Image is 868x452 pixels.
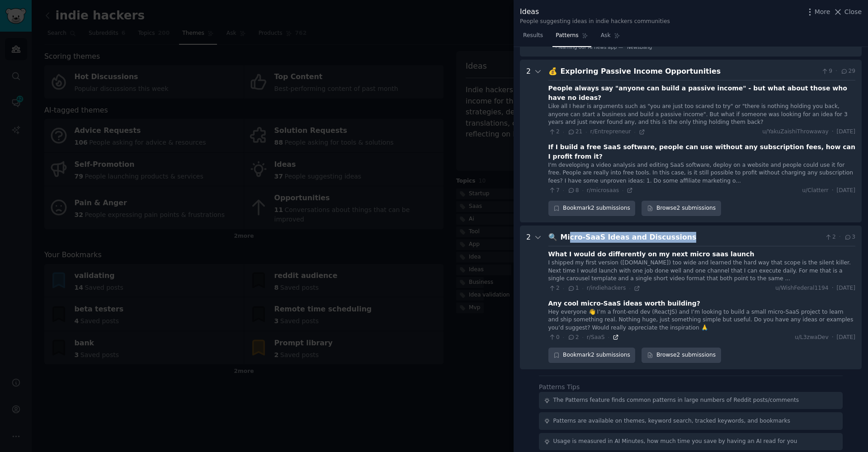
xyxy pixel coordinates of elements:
span: · [563,187,564,193]
div: Bookmark 2 submissions [548,201,636,216]
div: Any cool micro-SaaS ideas worth building? [548,299,700,308]
div: Ideas [520,6,670,18]
div: Hey everyone 👋 I’m a front-end dev (ReactJS) and I’m looking to build a small micro-SaaS project ... [548,308,855,332]
span: · [582,187,583,193]
span: 3 [844,233,855,241]
span: r/indiehackers [587,285,626,291]
span: 8 [567,187,579,195]
a: Patterns [552,28,591,47]
span: · [585,129,587,135]
div: Micro-SaaS Ideas and Discussions [561,232,821,243]
span: 💰 [548,67,557,75]
span: · [634,129,636,135]
span: · [582,334,583,340]
span: r/Entrepreneur [590,128,631,135]
span: 9 [821,67,832,75]
span: · [832,284,834,292]
span: · [608,334,609,340]
span: [DATE] [837,284,855,292]
span: 2 [825,233,836,241]
span: · [839,233,841,241]
a: Ask [598,28,623,47]
span: r/microsaas [587,187,619,193]
span: 0 [548,334,560,342]
span: [DATE] [837,128,855,136]
span: 2 [548,128,560,136]
span: [DATE] [837,334,855,342]
a: Results [520,28,546,47]
span: Close [844,7,862,17]
div: Bookmark 2 submissions [548,348,636,363]
span: u/L3zwaDev [795,334,829,342]
span: 1 [567,284,579,292]
div: People suggesting ideas in indie hackers communities [520,18,670,26]
span: · [563,334,564,340]
div: People always say "anyone can build a passive income" - but what about those who have no ideas? [548,84,855,103]
span: Patterns [556,32,578,40]
div: I'm developing a video analysis and editing SaaS software, deploy on a website and people could u... [548,161,855,185]
span: More [815,7,830,17]
span: 21 [567,128,582,136]
span: Ask [601,32,611,40]
div: Usage is measured in AI Minutes, how much time you save by having an AI read for you [553,438,797,446]
span: · [622,187,623,193]
span: Naming our AI news app — “NewsBang” [559,44,655,50]
div: Like all I hear is arguments such as "you are just too scared to try" or "there is nothing holdin... [548,103,855,127]
button: Close [833,7,862,17]
span: u/Clatterr [802,187,828,195]
a: Browse2 submissions [642,201,721,216]
span: · [832,128,834,136]
div: 2 [526,66,531,216]
button: Bookmark2 submissions [548,201,636,216]
div: Patterns are available on themes, keyword search, tracked keywords, and bookmarks [553,417,790,425]
span: 2 [567,334,579,342]
span: u/WishFederal1194 [775,284,829,292]
span: u/YakuZaishiThrowaway [762,128,828,136]
span: 🔍 [548,233,557,241]
div: If I build a free SaaS software, people can use without any subscription fees, how can I profit f... [548,142,855,161]
span: 7 [548,187,560,195]
div: The Patterns feature finds common patterns in large numbers of Reddit posts/comments [553,396,799,405]
label: Patterns Tips [539,383,580,391]
div: What I would do differently on my next micro saas launch [548,250,755,259]
span: 29 [840,67,855,75]
span: · [832,334,834,342]
span: Results [523,32,543,40]
span: · [832,187,834,195]
span: · [629,285,630,292]
div: - [555,44,557,50]
div: 2 [526,232,531,363]
div: I shipped my first version ([DOMAIN_NAME]) too wide and learned the hard way that scope is the si... [548,259,855,283]
span: · [563,129,564,135]
button: Bookmark2 submissions [548,348,636,363]
button: More [805,7,830,17]
span: 2 [548,284,560,292]
div: Exploring Passive Income Opportunities [561,66,818,77]
span: · [835,67,837,75]
a: Browse2 submissions [642,348,721,363]
span: · [582,285,583,292]
span: r/SaaS [587,334,605,340]
span: [DATE] [837,187,855,195]
span: · [563,285,564,292]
